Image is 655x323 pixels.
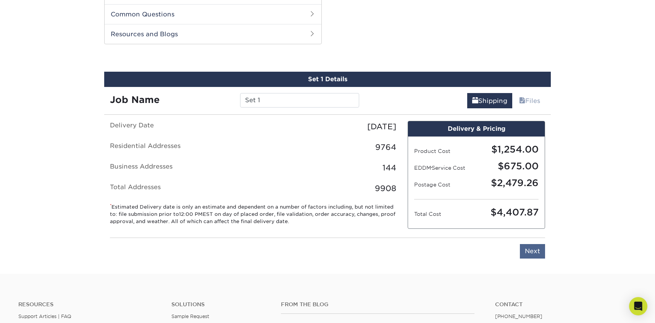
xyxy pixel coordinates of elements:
div: 144 [253,162,402,174]
span: shipping [472,97,478,104]
span: 12:00 PM [179,211,203,217]
div: Open Intercom Messenger [629,297,647,315]
label: EDDM Service Cost [414,164,476,172]
label: Product Cost [414,147,476,155]
a: Shipping [467,93,512,108]
span: ® [431,167,432,169]
label: Delivery Date [104,121,253,132]
div: $675.00 [476,159,544,173]
span: files [519,97,525,104]
div: $4,407.87 [476,206,544,219]
a: Sample Request [171,313,209,319]
h4: Resources [18,301,160,308]
input: Enter a job name [240,93,359,108]
label: Total Addresses [104,183,253,194]
label: Residential Addresses [104,141,253,153]
div: Set 1 Details [104,72,551,87]
div: Delivery & Pricing [408,121,545,137]
div: $1,254.00 [476,143,544,156]
div: [DATE] [253,121,402,132]
div: $2,479.26 [476,176,544,190]
label: Business Addresses [104,162,253,174]
a: Files [514,93,545,108]
label: Postage Cost [414,181,476,188]
div: 9764 [253,141,402,153]
a: [PHONE_NUMBER] [495,313,542,319]
input: Next [520,244,545,259]
strong: Job Name [110,94,160,105]
h2: Resources and Blogs [105,24,321,44]
h2: Common Questions [105,4,321,24]
small: Estimated Delivery date is only an estimate and dependent on a number of factors including, but n... [110,203,396,225]
label: Total Cost [414,210,476,218]
h4: From the Blog [281,301,474,308]
div: 9908 [253,183,402,194]
a: Contact [495,301,637,308]
h4: Solutions [171,301,269,308]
